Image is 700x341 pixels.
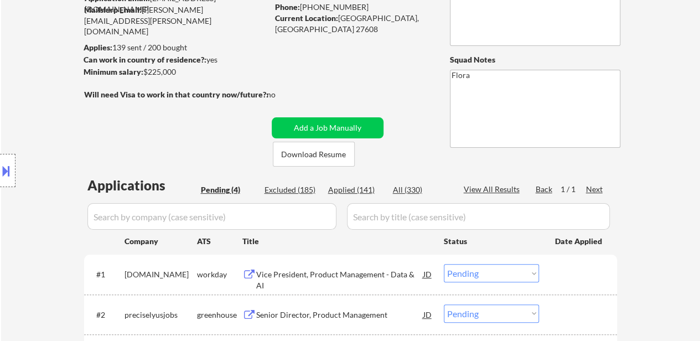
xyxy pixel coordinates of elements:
[275,2,432,13] div: [PHONE_NUMBER]
[87,203,336,230] input: Search by company (case sensitive)
[84,54,265,65] div: yes
[125,269,197,280] div: [DOMAIN_NAME]
[275,13,432,34] div: [GEOGRAPHIC_DATA], [GEOGRAPHIC_DATA] 27608
[265,184,320,195] div: Excluded (185)
[275,2,300,12] strong: Phone:
[586,184,604,195] div: Next
[256,309,423,321] div: Senior Director, Product Management
[464,184,523,195] div: View All Results
[273,142,355,167] button: Download Resume
[422,304,433,324] div: JD
[450,54,620,65] div: Squad Notes
[444,231,539,251] div: Status
[328,184,383,195] div: Applied (141)
[84,67,143,76] strong: Minimum salary:
[201,184,256,195] div: Pending (4)
[347,203,610,230] input: Search by title (case sensitive)
[84,43,112,52] strong: Applies:
[267,89,298,100] div: no
[84,5,142,14] strong: Mailslurp Email:
[422,264,433,284] div: JD
[555,236,604,247] div: Date Applied
[96,269,116,280] div: #1
[125,309,197,321] div: preciselyusjobs
[393,184,448,195] div: All (330)
[272,117,383,138] button: Add a Job Manually
[561,184,586,195] div: 1 / 1
[84,4,268,37] div: [PERSON_NAME][EMAIL_ADDRESS][PERSON_NAME][DOMAIN_NAME]
[536,184,553,195] div: Back
[242,236,433,247] div: Title
[256,269,423,291] div: Vice President, Product Management - Data & AI
[197,236,242,247] div: ATS
[197,309,242,321] div: greenhouse
[197,269,242,280] div: workday
[275,13,338,23] strong: Current Location:
[96,309,116,321] div: #2
[84,42,268,53] div: 139 sent / 200 bought
[84,66,268,77] div: $225,000
[84,55,206,64] strong: Can work in country of residence?:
